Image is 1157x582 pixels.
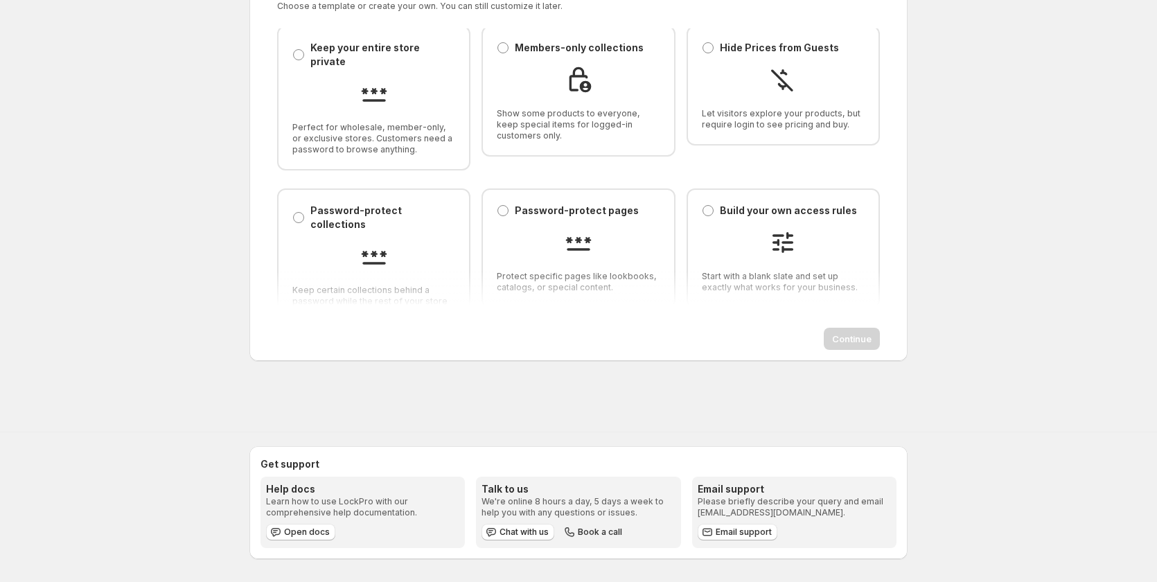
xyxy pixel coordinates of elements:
p: Build your own access rules [720,204,857,218]
button: Chat with us [482,524,554,540]
h3: Help docs [266,482,459,496]
span: Email support [716,527,772,538]
p: Choose a template or create your own. You can still customize it later. [277,1,716,12]
span: Chat with us [500,527,549,538]
span: Perfect for wholesale, member-only, or exclusive stores. Customers need a password to browse anyt... [292,122,455,155]
span: Show some products to everyone, keep special items for logged-in customers only. [497,108,660,141]
p: Please briefly describe your query and email [EMAIL_ADDRESS][DOMAIN_NAME]. [698,496,891,518]
span: Keep certain collections behind a password while the rest of your store is open. [292,285,455,318]
img: Build your own access rules [769,229,797,256]
p: Password-protect pages [515,204,639,218]
p: Password-protect collections [310,204,455,231]
span: Protect specific pages like lookbooks, catalogs, or special content. [497,271,660,293]
h3: Email support [698,482,891,496]
span: Start with a blank slate and set up exactly what works for your business. [702,271,865,293]
span: Open docs [284,527,330,538]
button: Book a call [560,524,628,540]
img: Keep your entire store private [360,80,388,107]
span: Let visitors explore your products, but require login to see pricing and buy. [702,108,865,130]
span: Book a call [578,527,622,538]
img: Members-only collections [565,66,592,94]
img: Password-protect collections [360,242,388,270]
img: Password-protect pages [565,229,592,256]
p: We're online 8 hours a day, 5 days a week to help you with any questions or issues. [482,496,675,518]
img: Hide Prices from Guests [769,66,797,94]
h3: Talk to us [482,482,675,496]
a: Open docs [266,524,335,540]
h2: Get support [260,457,897,471]
p: Hide Prices from Guests [720,41,839,55]
a: Email support [698,524,777,540]
p: Members-only collections [515,41,644,55]
p: Keep your entire store private [310,41,455,69]
p: Learn how to use LockPro with our comprehensive help documentation. [266,496,459,518]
